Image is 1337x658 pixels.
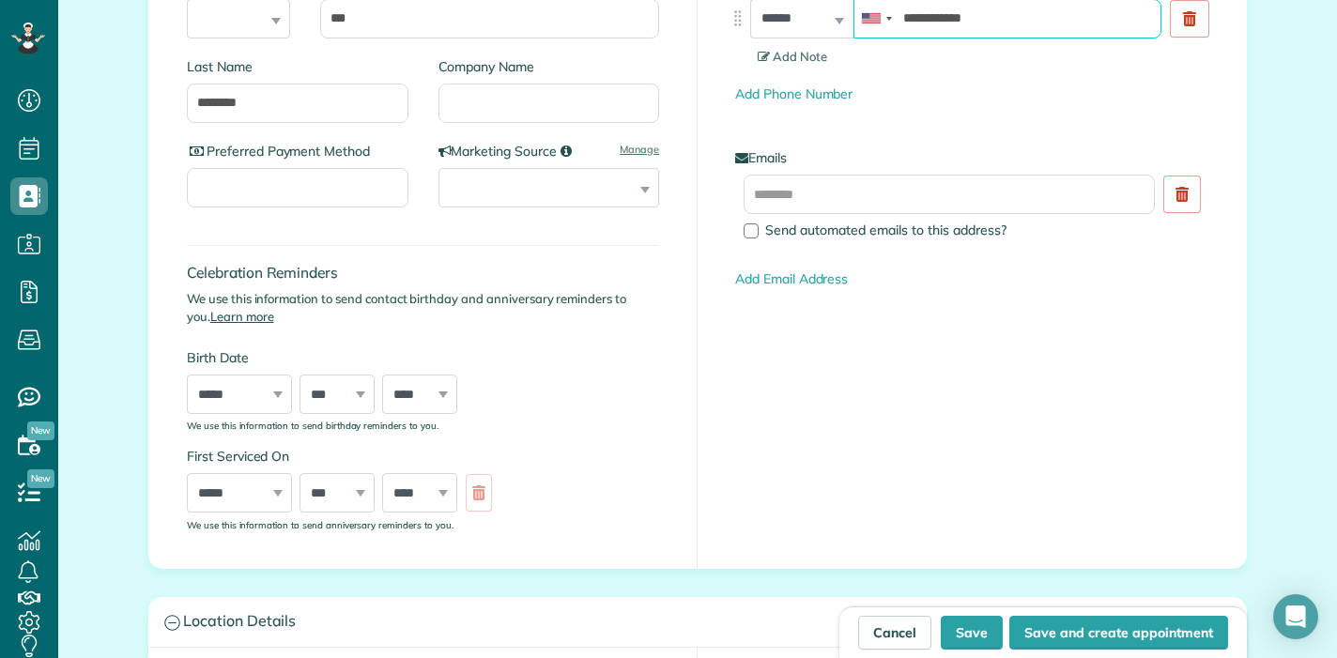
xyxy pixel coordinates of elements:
label: First Serviced On [187,447,501,466]
span: Add Note [758,49,827,64]
button: Save and create appointment [1009,616,1228,650]
sub: We use this information to send anniversary reminders to you. [187,519,453,530]
a: Add Phone Number [735,85,853,102]
span: New [27,469,54,488]
a: Add Email Address [735,270,848,287]
a: Manage [620,142,659,157]
a: Cancel [858,616,931,650]
a: Location Details [149,598,1246,646]
label: Marketing Source [438,142,660,161]
span: Send automated emails to this address? [765,222,1007,238]
h4: Celebration Reminders [187,265,659,281]
label: Last Name [187,57,408,76]
label: Birth Date [187,348,501,367]
span: New [27,421,54,440]
div: Open Intercom Messenger [1273,594,1318,639]
button: Save [941,616,1003,650]
a: Learn more [210,309,274,324]
img: drag_indicator-119b368615184ecde3eda3c64c821f6cf29d3e2b97b89ee44bc31753036683e5.png [728,8,747,28]
label: Emails [735,148,1208,167]
sub: We use this information to send birthday reminders to you. [187,420,438,431]
label: Preferred Payment Method [187,142,408,161]
label: Company Name [438,57,660,76]
p: We use this information to send contact birthday and anniversary reminders to you. [187,290,659,326]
